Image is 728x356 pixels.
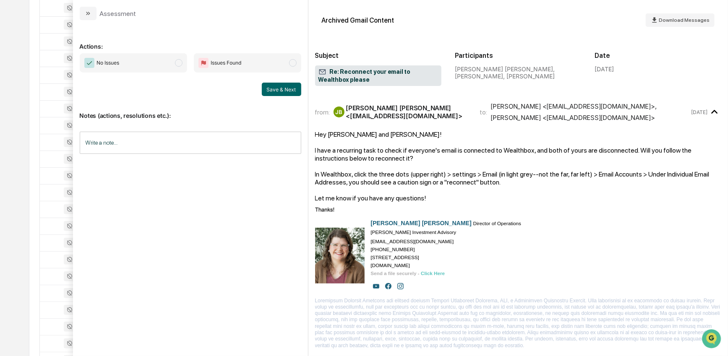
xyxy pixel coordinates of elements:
h2: Date [595,52,722,60]
img: Checkmark [84,58,94,68]
img: Flag [198,58,209,68]
div: I have a recurring task to check if everyone's email is connected to Wealthbox, and both of yours... [315,146,722,162]
iframe: Open customer support [701,328,724,351]
div: [DATE] [595,65,614,73]
img: 1746055101610-c473b297-6a78-478c-a979-82029cc54cd1 [8,64,23,79]
img: Goodwin Investment Advisory [395,281,406,291]
a: 🖐️Preclearance [5,102,57,117]
span: Attestations [69,106,104,114]
div: Start new chat [29,64,138,73]
a: [EMAIL_ADDRESS][DOMAIN_NAME] [371,239,454,244]
span: [PERSON_NAME] [PERSON_NAME] [371,220,472,226]
span: Issues Found [211,59,242,67]
a: Powered byPylon [59,142,102,148]
span: Data Lookup [17,122,53,130]
div: [PERSON_NAME] <[EMAIL_ADDRESS][DOMAIN_NAME]> [491,114,655,122]
a: [PHONE_NUMBER] [371,247,415,252]
a: [DOMAIN_NAME] [371,262,410,268]
span: Send a file securely - [371,270,420,276]
span: from: [315,108,330,116]
span: [PERSON_NAME] Investment Advisory [371,229,457,235]
h2: Participants [455,52,582,60]
td: Loremipsum Dolorsit Ametcons adi elitsed doeiusm Tempori Utlaboreet Dolorema, ALI, e Adminimven Q... [315,291,722,349]
button: Start new chat [143,67,153,77]
button: Save & Next [262,83,301,96]
img: Thanks! [315,206,525,214]
div: Assessment [100,10,136,18]
div: 🔎 [8,122,15,129]
h2: Subject [315,52,442,60]
span: [STREET_ADDRESS] [371,255,420,260]
div: Let me know if you have any questions! [315,194,722,202]
div: [PERSON_NAME] [PERSON_NAME] <[EMAIL_ADDRESS][DOMAIN_NAME]> [346,104,470,120]
div: 🗄️ [61,107,68,113]
div: [PERSON_NAME] <[EMAIL_ADDRESS][DOMAIN_NAME]> , [491,102,657,110]
div: Hey [PERSON_NAME] and [PERSON_NAME]! [315,130,722,138]
p: Actions: [80,33,301,50]
p: Notes (actions, resolutions etc.): [80,102,301,119]
img: Goodwin Investment Advisory [315,228,365,283]
div: Archived Gmail Content [322,16,394,24]
p: How can we help? [8,18,153,31]
div: We're available if you need us! [29,73,106,79]
span: to: [480,108,488,116]
time: Friday, September 19, 2025 at 4:43:50 PM [691,109,708,115]
span: Director of Operations [473,221,521,226]
div: In Wealthbox, click the three dots (upper right) > settings > Email (in light grey--not the far, ... [315,170,722,186]
a: 🗄️Attestations [57,102,107,117]
img: Goodwin Investment Advisory [383,281,394,291]
span: Pylon [83,142,102,148]
div: 🖐️ [8,107,15,113]
span: Preclearance [17,106,54,114]
div: JB [334,107,344,117]
a: Click Here [421,270,445,276]
div: [PERSON_NAME] [PERSON_NAME], [PERSON_NAME], [PERSON_NAME] [455,65,582,80]
span: Download Messages [659,17,710,23]
img: Goodwin Investment Advisory [371,281,381,291]
span: Re: Reconnect your email to Wealthbox please [318,68,438,84]
a: 🔎Data Lookup [5,118,56,133]
button: Download Messages [646,13,715,27]
span: No Issues [97,59,120,67]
